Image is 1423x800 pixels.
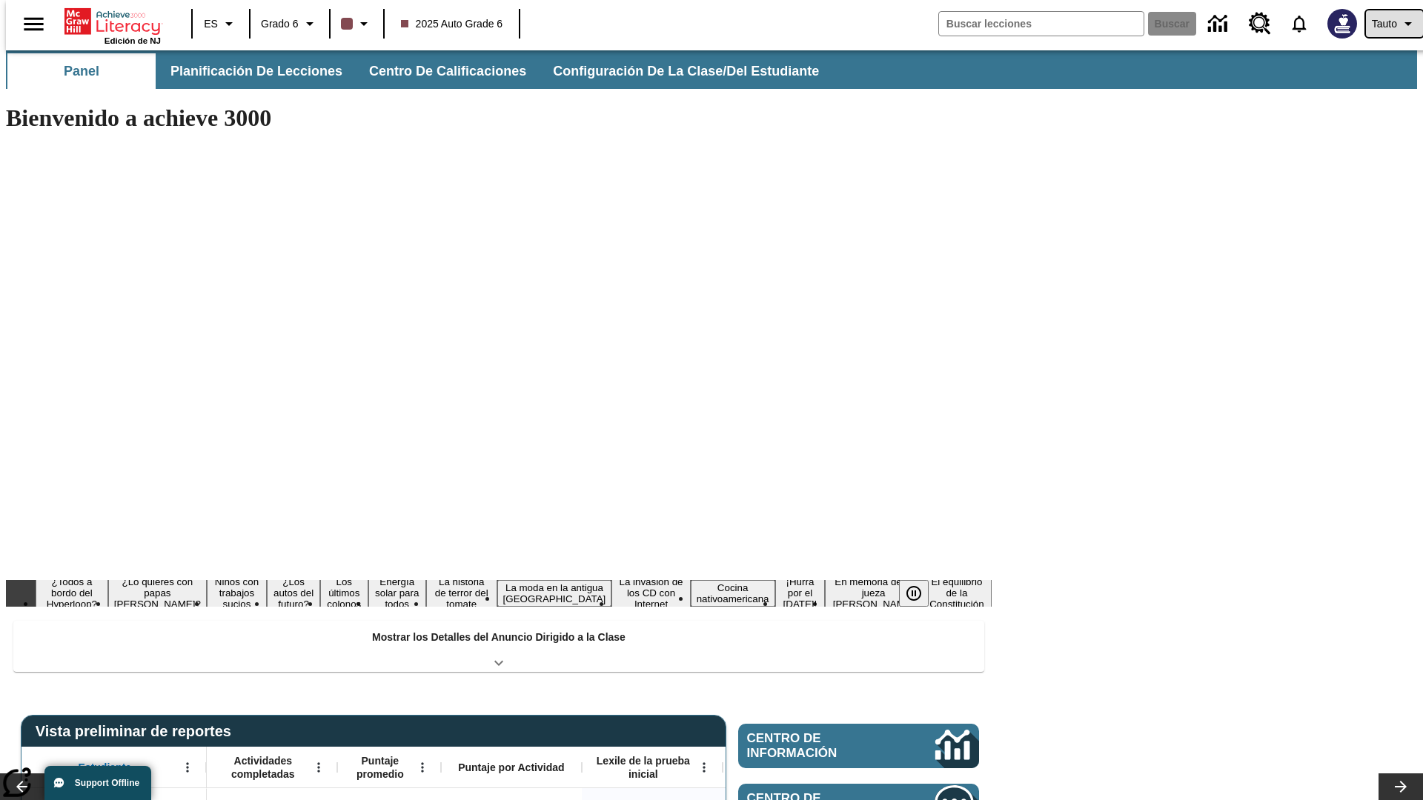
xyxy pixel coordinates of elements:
span: Estudiante [79,761,132,774]
span: Planificación de lecciones [170,63,342,80]
button: Diapositiva 5 Los últimos colonos [320,574,368,612]
button: Pausar [899,580,929,607]
span: Tauto [1372,16,1397,32]
button: Abrir menú [308,756,330,779]
a: Notificaciones [1280,4,1318,43]
button: Diapositiva 10 Cocina nativoamericana [691,580,775,607]
input: Buscar campo [939,12,1144,36]
div: Subbarra de navegación [6,53,832,89]
button: Abrir el menú lateral [12,2,56,46]
button: Configuración de la clase/del estudiante [541,53,831,89]
button: Abrir menú [411,756,434,779]
button: Diapositiva 7 La historia de terror del tomate [426,574,497,612]
button: Carrusel de lecciones, seguir [1379,773,1423,800]
span: Centro de información [747,731,886,761]
p: Mostrar los Detalles del Anuncio Dirigido a la Clase [372,630,626,645]
span: Vista preliminar de reportes [36,723,239,740]
button: Diapositiva 8 La moda en la antigua Roma [497,580,612,607]
img: Avatar [1327,9,1357,39]
h1: Bienvenido a achieve 3000 [6,104,992,132]
span: ES [204,16,218,32]
button: Lenguaje: ES, Selecciona un idioma [197,10,245,37]
button: Abrir menú [176,756,199,779]
div: Pausar [899,580,943,607]
span: Support Offline [75,778,139,788]
button: Escoja un nuevo avatar [1318,4,1366,43]
span: Grado 6 [261,16,299,32]
div: Subbarra de navegación [6,50,1417,89]
button: Diapositiva 12 En memoria de la jueza O'Connor [825,574,921,612]
span: 2025 Auto Grade 6 [401,16,503,32]
button: Diapositiva 9 La invasión de los CD con Internet [611,574,690,612]
div: Portada [64,5,161,45]
button: Grado: Grado 6, Elige un grado [255,10,325,37]
div: Mostrar los Detalles del Anuncio Dirigido a la Clase [13,621,984,672]
button: Planificación de lecciones [159,53,354,89]
span: Panel [64,63,99,80]
button: Abrir menú [693,756,715,779]
button: Panel [7,53,156,89]
a: Portada [64,7,161,36]
span: Edición de NJ [105,36,161,45]
a: Centro de información [738,724,979,768]
span: Configuración de la clase/del estudiante [553,63,819,80]
a: Centro de información [1199,4,1240,44]
button: Centro de calificaciones [357,53,538,89]
span: Centro de calificaciones [369,63,526,80]
button: Diapositiva 4 ¿Los autos del futuro? [267,574,320,612]
button: Support Offline [44,766,151,800]
span: Puntaje por Actividad [458,761,564,774]
span: Puntaje promedio [345,754,416,781]
button: Diapositiva 2 ¿Lo quieres con papas fritas? [108,574,207,612]
span: Actividades completadas [214,754,312,781]
button: Diapositiva 1 ¿Todos a bordo del Hyperloop? [36,574,108,612]
span: Lexile de la prueba inicial [589,754,697,781]
button: Diapositiva 13 El equilibrio de la Constitución [922,574,992,612]
a: Centro de recursos, Se abrirá en una pestaña nueva. [1240,4,1280,44]
button: Diapositiva 3 Niños con trabajos sucios [207,574,267,612]
button: El color de la clase es café oscuro. Cambiar el color de la clase. [335,10,379,37]
button: Perfil/Configuración [1366,10,1423,37]
button: Diapositiva 6 Energía solar para todos [368,574,426,612]
button: Diapositiva 11 ¡Hurra por el Día de la Constitución! [775,574,826,612]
